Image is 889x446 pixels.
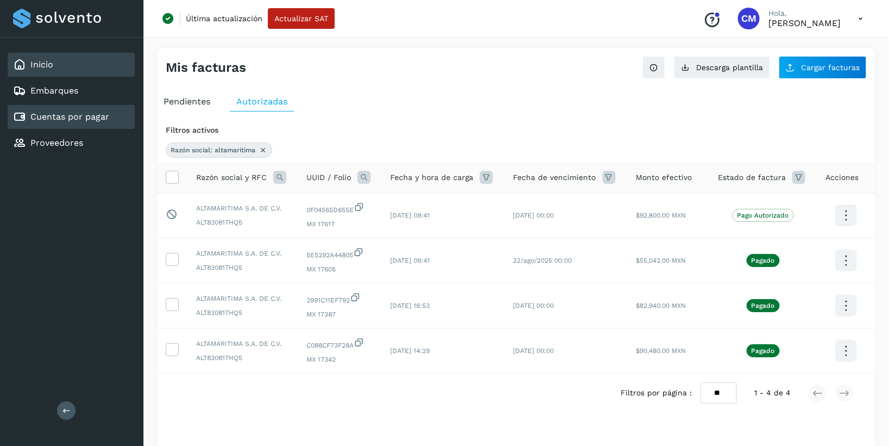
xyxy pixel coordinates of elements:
span: UUID / Folio [306,172,351,183]
span: 22/ago/2025 00:00 [514,257,572,264]
span: Monto efectivo [636,172,692,183]
span: Autorizadas [236,96,287,107]
span: MX 17342 [306,355,373,364]
span: [DATE] 16:53 [390,302,430,309]
span: ALTAMARITIMA S.A. DE C.V. [196,203,289,213]
a: Proveedores [30,138,83,148]
span: $90,480.00 MXN [636,347,686,355]
span: MX 17605 [306,264,373,274]
div: Cuentas por pagar [8,105,135,129]
span: ALT830817HQ5 [196,263,289,272]
span: $55,042.00 MXN [636,257,686,264]
p: Cynthia Mendoza [768,18,841,28]
a: Cuentas por pagar [30,112,109,122]
button: Actualizar SAT [268,8,335,29]
div: Proveedores [8,131,135,155]
span: [DATE] 14:29 [390,347,430,355]
a: Inicio [30,59,53,70]
span: Descarga plantilla [696,64,763,71]
span: $82,940.00 MXN [636,302,686,309]
span: $92,800.00 MXN [636,212,686,219]
span: Fecha de vencimiento [514,172,596,183]
span: ALTAMARITIMA S.A. DE C.V. [196,249,289,258]
span: MX 17617 [306,219,373,229]
span: 0F04565D655E [306,202,373,215]
span: [DATE] 00:00 [514,212,554,219]
span: Cargar facturas [801,64,860,71]
span: 2991C11EF792 [306,292,373,305]
button: Descarga plantilla [674,56,770,79]
span: Razón social: altamaritima [171,145,255,155]
p: Pagado [752,257,775,264]
div: Filtros activos [166,125,867,136]
span: Filtros por página : [621,387,692,399]
span: Fecha y hora de carga [390,172,473,183]
span: 1 - 4 de 4 [754,387,791,399]
span: Actualizar SAT [274,15,328,22]
span: ALT830817HQ5 [196,353,289,363]
p: Hola, [768,9,841,18]
p: Pago Autorizado [737,212,789,219]
p: Última actualización [186,14,262,23]
span: [DATE] 00:00 [514,347,554,355]
span: Pendientes [164,96,210,107]
span: [DATE] 09:41 [390,257,430,264]
p: Pagado [752,347,775,355]
p: Pagado [752,302,775,309]
button: Cargar facturas [779,56,867,79]
span: ALTAMARITIMA S.A. DE C.V. [196,339,289,349]
span: [DATE] 09:41 [390,212,430,219]
span: ALT830817HQ5 [196,308,289,318]
div: Embarques [8,79,135,103]
div: Razón social: altamaritima [166,143,272,158]
span: [DATE] 00:00 [514,302,554,309]
span: ALT830817HQ5 [196,218,289,227]
h4: Mis facturas [166,60,246,76]
div: Inicio [8,53,135,77]
span: MX 17387 [306,309,373,319]
span: Razón social y RFC [196,172,267,183]
span: C088CF73F28A [306,337,373,350]
span: ALTAMARITIMA S.A. DE C.V. [196,294,289,303]
span: 5E5292A44805 [306,247,373,260]
a: Embarques [30,85,78,96]
span: Estado de factura [718,172,786,183]
span: Acciones [825,172,859,183]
